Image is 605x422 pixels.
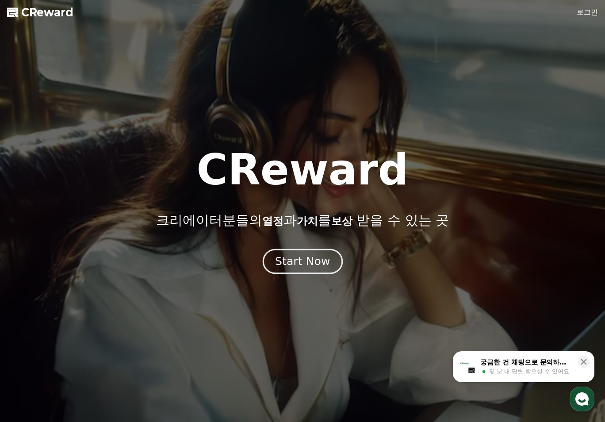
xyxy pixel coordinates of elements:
[28,294,33,301] span: 홈
[275,254,330,269] div: Start Now
[196,149,408,191] h1: CReward
[137,294,147,301] span: 설정
[156,212,449,228] p: 크리에이터분들의 과 를 받을 수 있는 곳
[262,249,342,274] button: Start Now
[81,294,92,301] span: 대화
[114,280,170,303] a: 설정
[21,5,73,19] span: CReward
[3,280,58,303] a: 홈
[264,258,341,267] a: Start Now
[577,7,598,18] a: 로그인
[331,215,352,227] span: 보상
[297,215,318,227] span: 가치
[58,280,114,303] a: 대화
[262,215,283,227] span: 열정
[7,5,73,19] a: CReward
